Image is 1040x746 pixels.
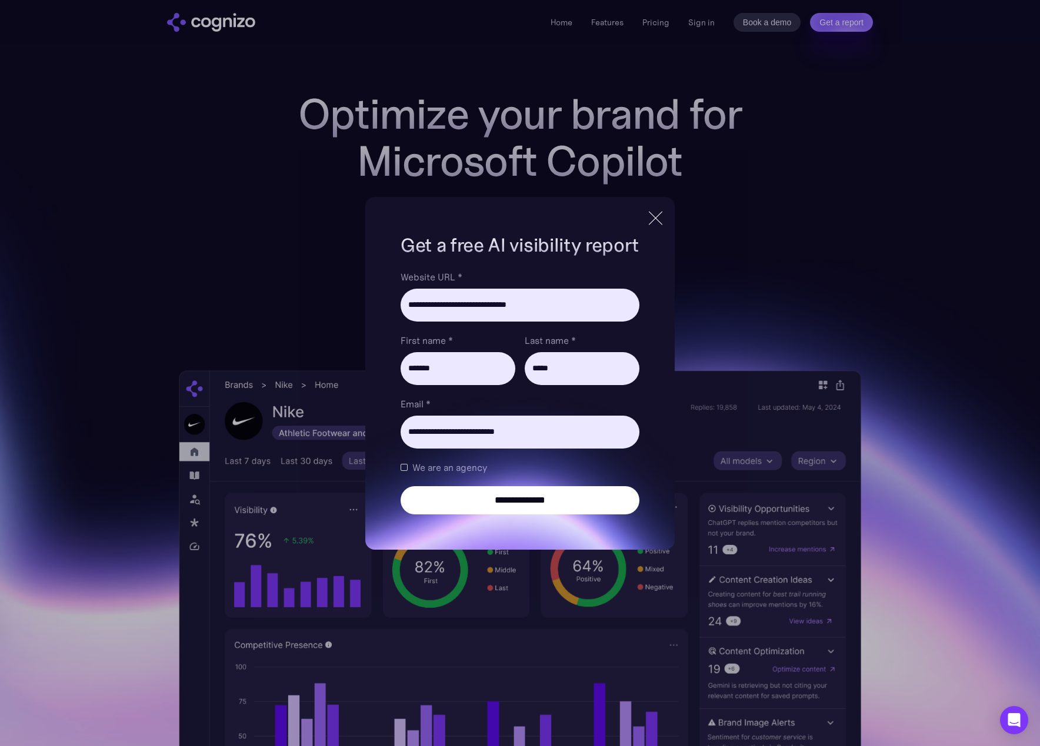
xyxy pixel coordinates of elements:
[525,333,639,347] label: Last name *
[401,270,639,284] label: Website URL *
[401,333,515,347] label: First name *
[401,397,639,411] label: Email *
[412,460,487,474] span: We are an agency
[401,270,639,514] form: Brand Report Form
[1000,706,1028,734] div: Open Intercom Messenger
[401,232,639,258] h1: Get a free AI visibility report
